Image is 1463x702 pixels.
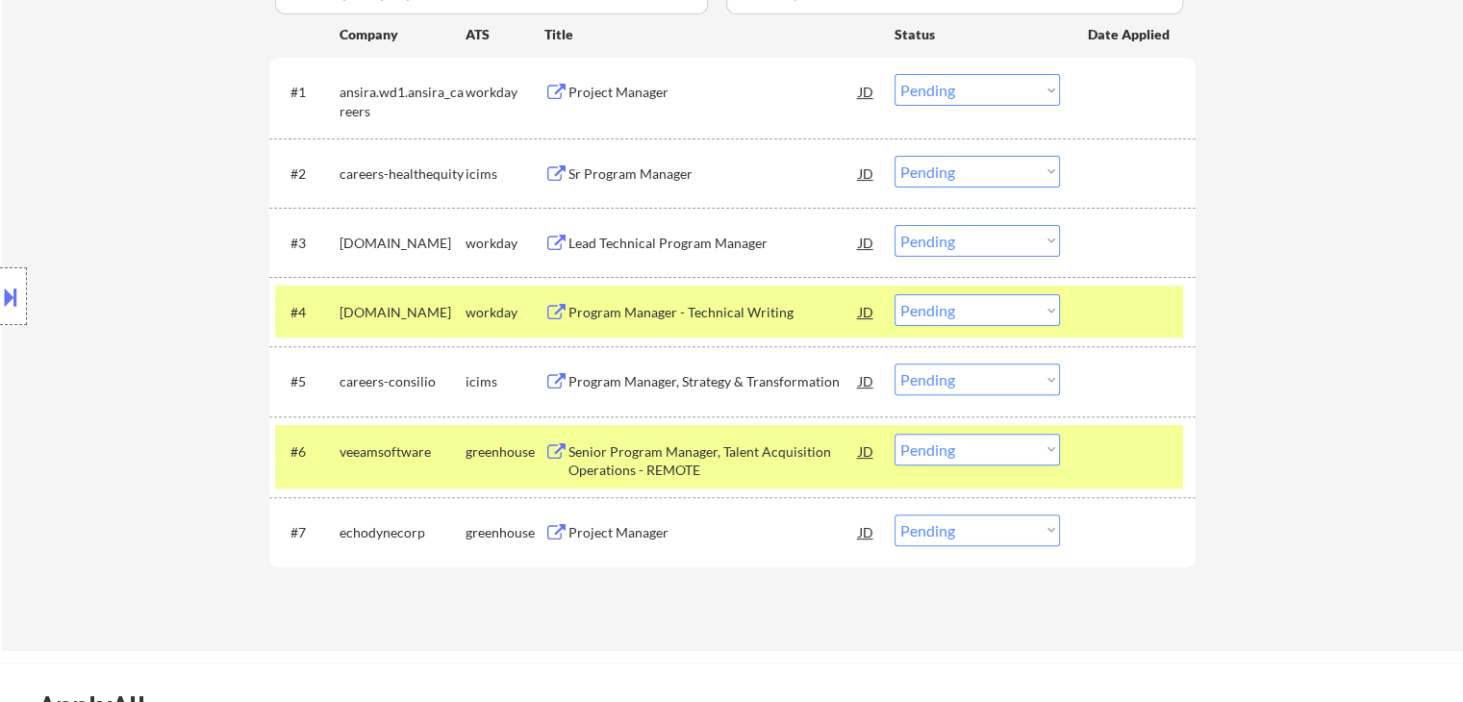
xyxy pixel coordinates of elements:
[340,523,466,542] div: echodynecorp
[466,442,544,462] div: greenhouse
[544,25,876,44] div: Title
[568,83,859,102] div: Project Manager
[857,225,876,260] div: JD
[340,25,466,44] div: Company
[857,364,876,398] div: JD
[857,74,876,109] div: JD
[568,372,859,391] div: Program Manager, Strategy & Transformation
[895,16,1060,51] div: Status
[568,234,859,253] div: Lead Technical Program Manager
[466,234,544,253] div: workday
[340,164,466,184] div: careers-healthequity
[857,294,876,329] div: JD
[466,303,544,322] div: workday
[568,164,859,184] div: Sr Program Manager
[1088,25,1173,44] div: Date Applied
[568,523,859,542] div: Project Manager
[466,372,544,391] div: icims
[466,523,544,542] div: greenhouse
[340,234,466,253] div: [DOMAIN_NAME]
[568,303,859,322] div: Program Manager - Technical Writing
[857,434,876,468] div: JD
[340,372,466,391] div: careers-consilio
[466,25,544,44] div: ATS
[466,164,544,184] div: icims
[340,83,466,120] div: ansira.wd1.ansira_careers
[340,303,466,322] div: [DOMAIN_NAME]
[290,523,324,542] div: #7
[340,442,466,462] div: veeamsoftware
[568,442,859,480] div: Senior Program Manager, Talent Acquisition Operations - REMOTE
[290,83,324,102] div: #1
[857,514,876,549] div: JD
[466,83,544,102] div: workday
[857,156,876,190] div: JD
